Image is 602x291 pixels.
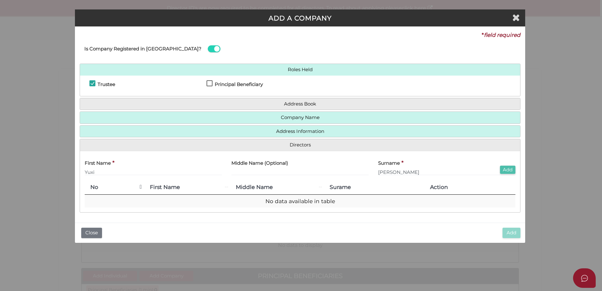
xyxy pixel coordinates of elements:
[230,180,324,195] th: Middle Name: activate to sort column ascending
[573,268,596,288] button: Open asap
[324,180,424,195] th: Surame
[85,142,515,148] a: Directors
[85,115,515,120] a: Company Name
[231,161,288,166] h4: Middle Name (Optional)
[378,161,400,166] h4: Surname
[500,166,515,174] button: Add
[424,180,515,195] th: Action
[85,195,515,208] td: No data available in table
[85,129,515,134] a: Address Information
[85,180,144,195] th: No: activate to sort column descending
[85,161,111,166] h4: First Name
[503,228,520,238] button: Add
[81,228,102,238] button: Close
[85,101,515,107] a: Address Book
[144,180,230,195] th: First Name: activate to sort column ascending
